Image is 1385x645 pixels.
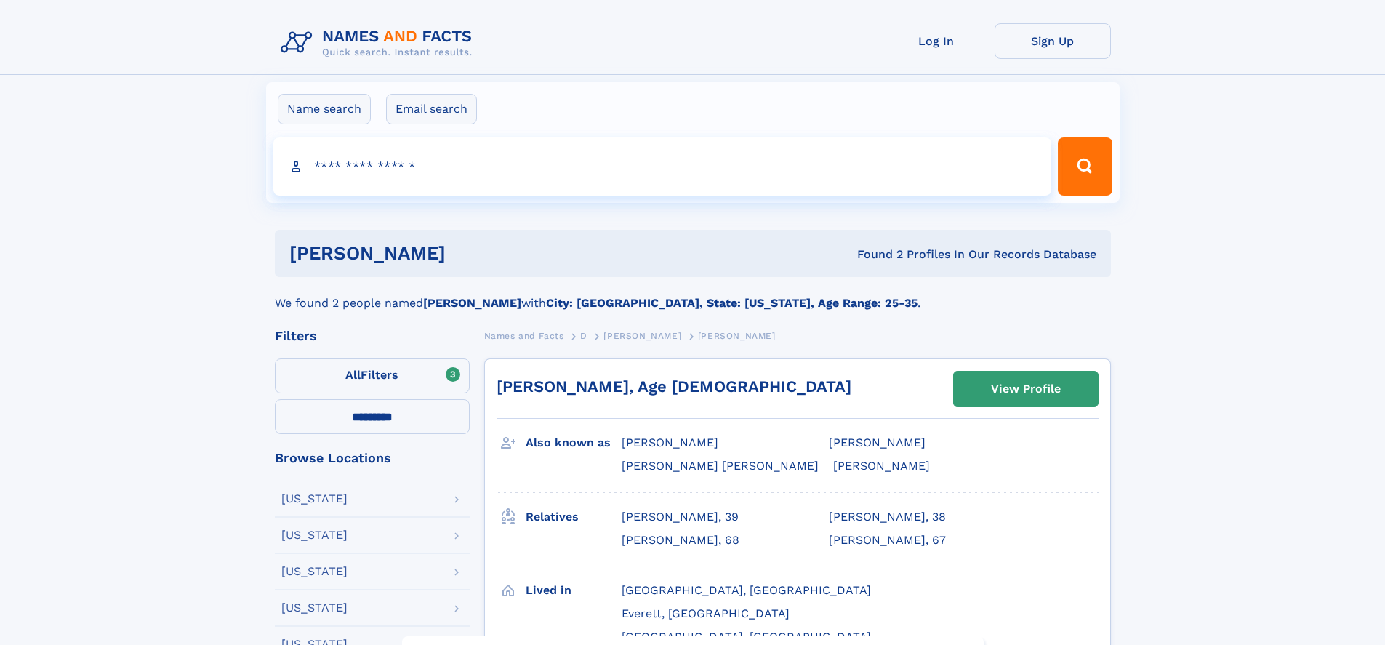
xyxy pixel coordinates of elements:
span: [PERSON_NAME] [829,436,926,449]
a: [PERSON_NAME], 39 [622,509,739,525]
input: search input [273,137,1052,196]
span: [PERSON_NAME] [833,459,930,473]
h3: Lived in [526,578,622,603]
span: [GEOGRAPHIC_DATA], [GEOGRAPHIC_DATA] [622,630,871,644]
span: [GEOGRAPHIC_DATA], [GEOGRAPHIC_DATA] [622,583,871,597]
a: [PERSON_NAME] [603,326,681,345]
h3: Relatives [526,505,622,529]
span: [PERSON_NAME] [622,436,718,449]
div: Found 2 Profiles In Our Records Database [651,247,1096,263]
div: We found 2 people named with . [275,277,1111,312]
h3: Also known as [526,430,622,455]
span: [PERSON_NAME] [698,331,776,341]
div: [US_STATE] [281,602,348,614]
label: Name search [278,94,371,124]
span: [PERSON_NAME] [603,331,681,341]
a: Names and Facts [484,326,564,345]
a: View Profile [954,372,1098,406]
div: [US_STATE] [281,493,348,505]
span: Everett, [GEOGRAPHIC_DATA] [622,606,790,620]
span: D [580,331,587,341]
div: [US_STATE] [281,566,348,577]
div: View Profile [991,372,1061,406]
b: City: [GEOGRAPHIC_DATA], State: [US_STATE], Age Range: 25-35 [546,296,918,310]
a: [PERSON_NAME], 67 [829,532,946,548]
a: Log In [878,23,995,59]
span: All [345,368,361,382]
span: [PERSON_NAME] [PERSON_NAME] [622,459,819,473]
img: Logo Names and Facts [275,23,484,63]
a: Sign Up [995,23,1111,59]
div: [US_STATE] [281,529,348,541]
a: [PERSON_NAME], 68 [622,532,739,548]
label: Filters [275,358,470,393]
b: [PERSON_NAME] [423,296,521,310]
label: Email search [386,94,477,124]
a: [PERSON_NAME], Age [DEMOGRAPHIC_DATA] [497,377,851,396]
h1: [PERSON_NAME] [289,244,651,263]
a: D [580,326,587,345]
div: Filters [275,329,470,342]
a: [PERSON_NAME], 38 [829,509,946,525]
div: Browse Locations [275,452,470,465]
button: Search Button [1058,137,1112,196]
